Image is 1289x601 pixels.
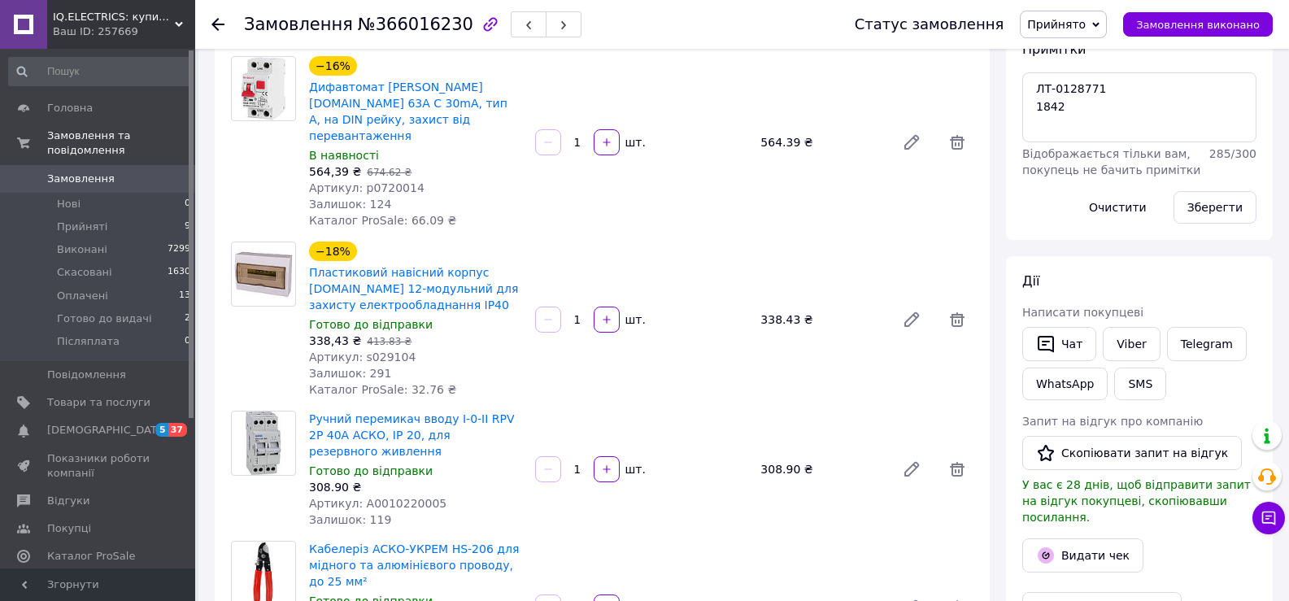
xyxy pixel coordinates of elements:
span: Відгуки [47,494,89,508]
a: Пластиковий навісний корпус [DOMAIN_NAME] 12-модульний для захисту електрообладнання IP40 [309,266,518,311]
span: Замовлення виконано [1136,19,1260,31]
span: 5 [155,423,168,437]
div: 308.90 ₴ [754,458,889,481]
span: Артикул: A0010220005 [309,497,446,510]
div: 308.90 ₴ [309,479,522,495]
a: Кабелеріз АСКО-УКРЕМ HS-206 для мідного та алюмінієвого проводу, до 25 мм² [309,542,519,588]
input: Пошук [8,57,192,86]
img: Пластиковий навісний корпус E.NEXT 12-модульний для захисту електрообладнання IP40 [232,250,295,299]
button: Видати чек [1022,538,1143,573]
div: 338.43 ₴ [754,308,889,331]
span: 1630 [168,265,190,280]
span: 7299 [168,242,190,257]
a: Редагувати [895,453,928,486]
span: Написати покупцеві [1022,306,1143,319]
span: 0 [185,197,190,211]
span: Замовлення та повідомлення [47,128,195,158]
span: Готово до відправки [309,318,433,331]
span: Товари та послуги [47,395,150,410]
button: Замовлення виконано [1123,12,1273,37]
span: 2 [185,311,190,326]
textarea: ЛТ-0128771 1842 [1022,72,1256,142]
span: Повідомлення [47,368,126,382]
div: Повернутися назад [211,16,224,33]
span: Видалити [941,453,973,486]
span: 338,43 ₴ [309,334,361,347]
span: Готово до видачі [57,311,152,326]
div: Ваш ID: 257669 [53,24,195,39]
span: Замовлення [47,172,115,186]
img: Дифавтомат E.NEXT 63А C 30mA, тип A, на DIN рейку, захист від перевантаження [241,57,286,120]
div: −16% [309,56,357,76]
div: −18% [309,242,357,261]
span: Примітки [1022,41,1086,57]
span: Дії [1022,273,1039,289]
span: Прийнято [1027,18,1086,31]
button: Зберегти [1174,191,1256,224]
span: 37 [168,423,187,437]
span: Нові [57,197,81,211]
button: Скопіювати запит на відгук [1022,436,1242,470]
span: Артикул: p0720014 [309,181,425,194]
div: шт. [621,461,647,477]
span: Залишок: 119 [309,513,391,526]
button: SMS [1114,368,1166,400]
span: Видалити [941,303,973,336]
span: Скасовані [57,265,112,280]
a: WhatsApp [1022,368,1108,400]
span: 0 [185,334,190,349]
span: В наявності [309,149,379,162]
button: Чат з покупцем [1252,502,1285,534]
span: Запит на відгук про компанію [1022,415,1203,428]
img: Ручний перемикач вводу I-0-II RPV 2P 40A АСКО, IP 20, для резервного живлення [246,412,281,475]
button: Очистити [1075,191,1161,224]
a: Редагувати [895,303,928,336]
div: шт. [621,311,647,328]
span: Замовлення [244,15,353,34]
span: Післяплата [57,334,120,349]
span: У вас є 28 днів, щоб відправити запит на відгук покупцеві, скопіювавши посилання. [1022,478,1251,524]
a: Viber [1103,327,1160,361]
div: 564.39 ₴ [754,131,889,154]
span: Залишок: 124 [309,198,391,211]
span: Прийняті [57,220,107,234]
span: IQ.ELECTRICS: купити електрику оптом [53,10,175,24]
span: Готово до відправки [309,464,433,477]
span: Каталог ProSale [47,549,135,564]
span: Артикул: s029104 [309,351,416,364]
button: Чат [1022,327,1096,361]
div: шт. [621,134,647,150]
span: Відображається тільки вам, покупець не бачить примітки [1022,147,1200,176]
span: Видалити [941,126,973,159]
span: [DEMOGRAPHIC_DATA] [47,423,168,438]
span: 13 [179,289,190,303]
a: Дифавтомат [PERSON_NAME][DOMAIN_NAME] 63А C 30mA, тип A, на DIN рейку, захист від перевантаження [309,81,507,142]
span: 564,39 ₴ [309,165,361,178]
span: №366016230 [358,15,473,34]
span: Каталог ProSale: 66.09 ₴ [309,214,456,227]
a: Ручний перемикач вводу I-0-II RPV 2P 40A АСКО, IP 20, для резервного живлення [309,412,515,458]
span: 674.62 ₴ [367,167,412,178]
span: Залишок: 291 [309,367,391,380]
span: Головна [47,101,93,115]
span: 285 / 300 [1209,147,1256,160]
span: Каталог ProSale: 32.76 ₴ [309,383,456,396]
div: Статус замовлення [855,16,1004,33]
a: Редагувати [895,126,928,159]
span: Оплачені [57,289,108,303]
span: Показники роботи компанії [47,451,150,481]
a: Telegram [1167,327,1247,361]
span: Покупці [47,521,91,536]
span: 413.83 ₴ [367,336,412,347]
span: Виконані [57,242,107,257]
span: 9 [185,220,190,234]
